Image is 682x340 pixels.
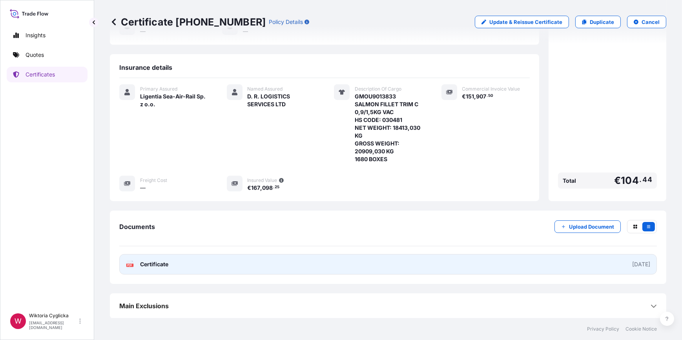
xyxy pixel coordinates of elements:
[26,51,44,59] p: Quotes
[621,176,639,185] span: 104
[248,93,315,108] span: D. R. LOGISTICS SERVICES LTD
[590,18,614,26] p: Duplicate
[119,223,155,231] span: Documents
[355,93,423,163] span: GMOU9013833 SALMON FILLET TRIM C 0,9/1,5KG VAC HS CODE: 030481 NET WEIGHT: 18413,030 KG GROSS WEI...
[119,254,657,275] a: PDFCertificate[DATE]
[563,177,576,185] span: Total
[642,18,660,26] p: Cancel
[355,86,401,92] span: Description Of Cargo
[632,260,650,268] div: [DATE]
[248,177,277,184] span: Insured Value
[273,186,274,189] span: .
[7,47,88,63] a: Quotes
[263,185,273,191] span: 098
[252,185,261,191] span: 167
[7,27,88,43] a: Insights
[489,18,562,26] p: Update & Reissue Certificate
[488,95,493,97] span: 50
[261,185,263,191] span: ,
[29,320,78,330] p: [EMAIL_ADDRESS][DOMAIN_NAME]
[128,264,133,267] text: PDF
[462,86,520,92] span: Commercial Invoice Value
[248,86,283,92] span: Named Assured
[554,220,621,233] button: Upload Document
[119,302,169,310] span: Main Exclusions
[29,313,78,319] p: Wiktoria Cyglicka
[119,64,172,71] span: Insurance details
[140,260,168,268] span: Certificate
[7,67,88,82] a: Certificates
[587,326,619,332] a: Privacy Policy
[466,94,474,99] span: 151
[248,185,252,191] span: €
[487,95,488,97] span: .
[474,94,476,99] span: ,
[462,94,466,99] span: €
[475,16,569,28] a: Update & Reissue Certificate
[140,177,167,184] span: Freight Cost
[26,31,46,39] p: Insights
[625,326,657,332] a: Cookie Notice
[275,186,279,189] span: 25
[119,296,657,315] div: Main Exclusions
[110,16,266,28] p: Certificate [PHONE_NUMBER]
[26,71,55,78] p: Certificates
[614,176,621,185] span: €
[140,184,146,192] span: —
[140,86,177,92] span: Primary Assured
[569,223,614,231] p: Upload Document
[15,317,22,325] span: W
[269,18,303,26] p: Policy Details
[575,16,621,28] a: Duplicate
[640,177,642,182] span: .
[140,93,208,108] span: Ligentia Sea-Air-Rail Sp. z o.o.
[627,16,666,28] button: Cancel
[476,94,487,99] span: 907
[643,177,652,182] span: 44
